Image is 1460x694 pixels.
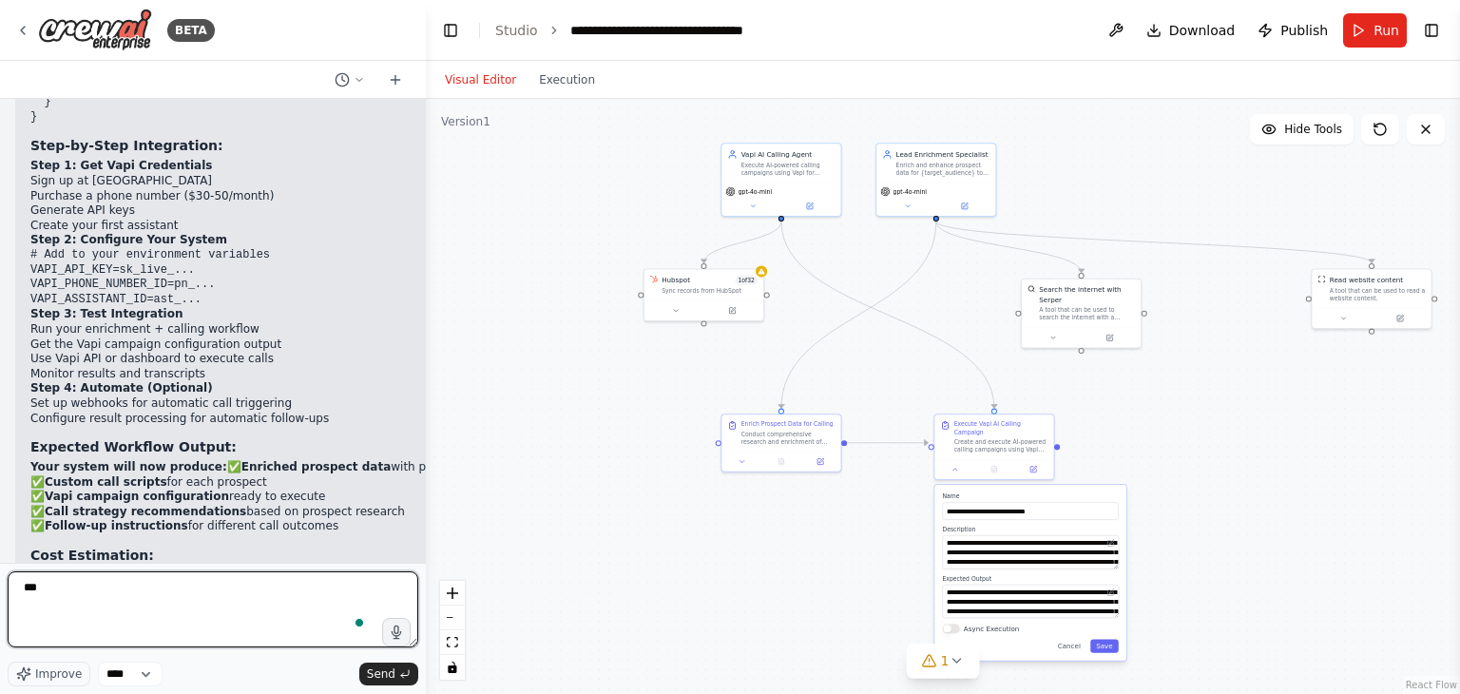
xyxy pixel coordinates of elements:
div: Vapi AI Calling Agent [741,149,836,159]
g: Edge from 52d1bd59-924f-4de2-8c14-95e4fabf1e47 to 6abfd6c8-f5ed-4c53-8b9a-2130555bb027 [847,438,928,448]
strong: Your system will now produce: [30,460,227,473]
label: Async Execution [964,624,1019,633]
span: Improve [35,666,82,682]
strong: Cost Estimation: [30,548,154,563]
div: Version 1 [441,114,490,129]
g: Edge from 0906748f-b999-4db8-953e-894686f33f47 to f540dcd3-2341-4d0c-a915-1b1c2b5ff898 [699,222,786,263]
button: Open in side panel [705,305,760,317]
button: zoom out [440,606,465,630]
strong: Expected Workflow Output: [30,439,237,454]
button: Start a new chat [380,68,411,91]
strong: Step 3: Test Integration [30,307,183,320]
g: Edge from 165c56b3-8da1-40ba-a4ff-3e5524324c29 to 52d1bd59-924f-4de2-8c14-95e4fabf1e47 [777,222,941,409]
g: Edge from 165c56b3-8da1-40ba-a4ff-3e5524324c29 to 48d7f4de-ebff-48c0-afad-a9a29ad8ac3c [932,222,1376,263]
div: Search the internet with Serper [1039,285,1135,304]
strong: Step 1: Get Vapi Credentials [30,159,212,172]
strong: Vapi campaign configuration [45,490,229,503]
span: gpt-4o-mini [739,187,773,195]
div: Enrich Prospect Data for CallingConduct comprehensive research and enrichment of prospects within... [720,414,841,472]
button: Hide Tools [1250,114,1354,145]
label: Name [942,492,1118,500]
button: Cancel [1052,640,1086,653]
img: Logo [38,9,152,51]
button: Open in side panel [782,201,837,212]
label: Description [942,526,1118,533]
div: Execute Vapi AI Calling Campaign [954,420,1048,435]
button: No output available [973,464,1014,475]
label: Expected Output [942,575,1118,583]
span: Download [1169,21,1236,40]
div: Sync records from HubSpot [662,287,758,295]
button: Run [1343,13,1407,48]
button: Show right sidebar [1418,17,1445,44]
div: ScrapeWebsiteToolRead website contentA tool that can be used to read a website content. [1311,268,1431,329]
div: SerperDevToolSearch the internet with SerperA tool that can be used to search the internet with a... [1021,279,1142,349]
div: BETA [167,19,215,42]
div: HubSpotHubspot1of32Sync records from HubSpot [644,268,764,320]
strong: Follow-up instructions [45,519,188,532]
div: Enrich and enhance prospect data for {target_audience} to support {company_name}'s cold calling c... [896,161,990,176]
button: Download [1139,13,1243,48]
span: Number of enabled actions [735,276,758,285]
div: A tool that can be used to read a website content. [1330,287,1426,302]
button: Send [359,663,418,685]
button: toggle interactivity [440,655,465,680]
span: Run [1374,21,1399,40]
button: Open in side panel [937,201,992,212]
div: Execute Vapi AI Calling CampaignCreate and execute AI-powered calling campaigns using Vapi platfo... [933,414,1054,480]
button: No output available [760,456,801,468]
nav: breadcrumb [495,21,784,40]
strong: Custom call scripts [45,475,167,489]
button: Hide left sidebar [437,17,464,44]
button: Open in side panel [1083,332,1138,343]
button: fit view [440,630,465,655]
button: Open in editor [1105,587,1117,598]
span: gpt-4o-mini [893,187,928,195]
div: Enrich Prospect Data for Calling [741,420,834,428]
button: Open in side panel [804,456,837,468]
img: HubSpot [650,276,658,283]
strong: Enriched prospect data [241,460,392,473]
button: Open in side panel [1373,313,1428,324]
strong: Step 4: Automate (Optional) [30,381,213,395]
button: 1 [907,644,980,679]
div: Vapi AI Calling AgentExecute AI-powered calling campaigns using Vapi for {target_audience} repres... [720,143,841,217]
button: Save [1090,640,1119,653]
g: Edge from 0906748f-b999-4db8-953e-894686f33f47 to 6abfd6c8-f5ed-4c53-8b9a-2130555bb027 [777,222,999,409]
div: Lead Enrichment Specialist [896,149,990,159]
div: Create and execute AI-powered calling campaigns using Vapi platform for {target_audience} represe... [954,438,1048,453]
g: Edge from 165c56b3-8da1-40ba-a4ff-3e5524324c29 to c9120608-5a05-4f56-a669-5294aa80a7d9 [932,222,1086,273]
strong: Call strategy recommendations [45,505,246,518]
div: Execute AI-powered calling campaigns using Vapi for {target_audience} representing {company_name}... [741,161,836,176]
div: Lead Enrichment SpecialistEnrich and enhance prospect data for {target_audience} to support {comp... [875,143,996,217]
button: Open in editor [1105,537,1117,549]
button: Publish [1250,13,1335,48]
a: React Flow attribution [1406,680,1457,690]
button: Switch to previous chat [327,68,373,91]
textarea: To enrich screen reader interactions, please activate Accessibility in Grammarly extension settings [8,571,418,647]
a: Studio [495,23,538,38]
button: Visual Editor [433,68,528,91]
span: Send [367,666,395,682]
strong: Step-by-Step Integration: [30,138,223,153]
button: zoom in [440,581,465,606]
button: Execution [528,68,606,91]
button: Click to speak your automation idea [382,618,411,646]
span: Hide Tools [1284,122,1342,137]
span: 1 [941,651,950,670]
div: A tool that can be used to search the internet with a search_query. Supports different search typ... [1039,306,1135,321]
span: Publish [1280,21,1328,40]
div: React Flow controls [440,581,465,680]
div: Conduct comprehensive research and enrichment of prospects within {target_audience} for {company_... [741,431,836,446]
button: Open in side panel [1017,464,1050,475]
div: Read website content [1330,276,1403,285]
img: SerperDevTool [1028,285,1035,293]
button: Improve [8,662,90,686]
div: Hubspot [662,276,690,285]
img: ScrapeWebsiteTool [1318,276,1326,283]
strong: Step 2: Configure Your System [30,233,227,246]
code: # Add to your environment variables VAPI_API_KEY=sk_live_... VAPI_PHONE_NUMBER_ID=pn_... VAPI_ASS... [30,248,270,306]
